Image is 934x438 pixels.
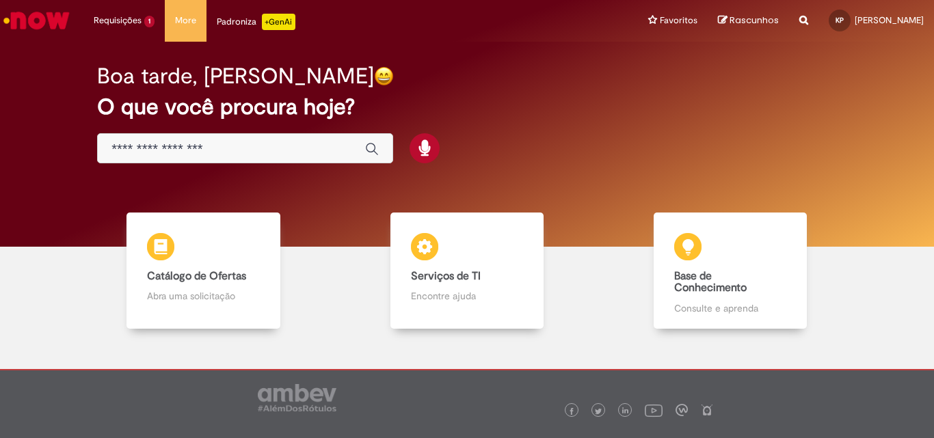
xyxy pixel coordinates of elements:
span: Favoritos [660,14,697,27]
img: logo_footer_naosei.png [701,404,713,416]
b: Base de Conhecimento [674,269,747,295]
p: Abra uma solicitação [147,289,259,303]
a: Serviços de TI Encontre ajuda [335,213,598,329]
a: Rascunhos [718,14,779,27]
h2: O que você procura hoje? [97,95,837,119]
span: KP [836,16,844,25]
img: happy-face.png [374,66,394,86]
span: [PERSON_NAME] [855,14,924,26]
b: Serviços de TI [411,269,481,283]
img: logo_footer_linkedin.png [622,407,629,415]
p: Consulte e aprenda [674,301,786,315]
img: logo_footer_workplace.png [676,404,688,416]
img: logo_footer_facebook.png [568,408,575,415]
span: 1 [144,16,155,27]
h2: Boa tarde, [PERSON_NAME] [97,64,374,88]
a: Catálogo de Ofertas Abra uma solicitação [72,213,335,329]
img: logo_footer_ambev_rotulo_gray.png [258,384,336,411]
p: Encontre ajuda [411,289,523,303]
span: More [175,14,196,27]
img: logo_footer_twitter.png [595,408,602,415]
span: Rascunhos [730,14,779,27]
a: Base de Conhecimento Consulte e aprenda [599,213,862,329]
img: ServiceNow [1,7,72,34]
img: logo_footer_youtube.png [645,401,663,419]
div: Padroniza [217,14,295,30]
b: Catálogo de Ofertas [147,269,246,283]
span: Requisições [94,14,142,27]
p: +GenAi [262,14,295,30]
